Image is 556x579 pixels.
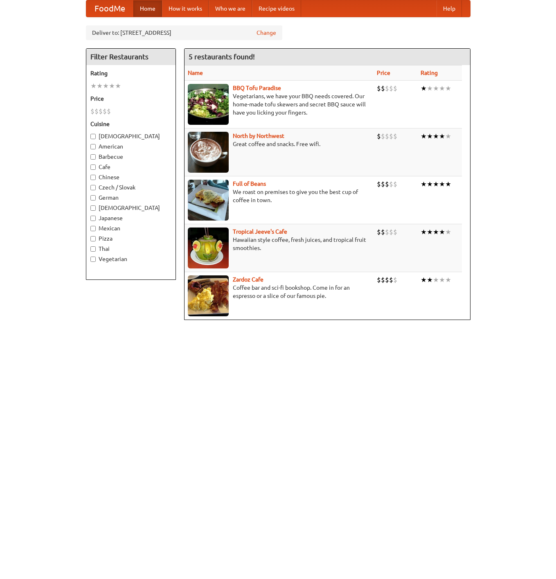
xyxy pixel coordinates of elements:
img: beans.jpg [188,180,229,221]
label: Pizza [90,234,171,243]
a: Full of Beans [233,180,266,187]
a: Home [133,0,162,17]
a: Change [257,29,276,37]
li: $ [103,107,107,116]
li: ★ [109,81,115,90]
a: Help [437,0,462,17]
label: Barbecue [90,153,171,161]
img: tofuparadise.jpg [188,84,229,125]
input: Japanese [90,216,96,221]
p: Coffee bar and sci-fi bookshop. Come in for an espresso or a slice of our famous pie. [188,284,370,300]
p: We roast on premises to give you the best cup of coffee in town. [188,188,370,204]
li: ★ [445,275,451,284]
li: ★ [439,180,445,189]
a: Zardoz Cafe [233,276,263,283]
li: $ [393,228,397,237]
input: Thai [90,246,96,252]
li: ★ [427,275,433,284]
li: $ [393,132,397,141]
li: $ [389,84,393,93]
input: [DEMOGRAPHIC_DATA] [90,134,96,139]
input: [DEMOGRAPHIC_DATA] [90,205,96,211]
a: North by Northwest [233,133,284,139]
li: ★ [427,84,433,93]
label: Cafe [90,163,171,171]
div: Deliver to: [STREET_ADDRESS] [86,25,282,40]
ng-pluralize: 5 restaurants found! [189,53,255,61]
li: $ [381,228,385,237]
li: ★ [433,180,439,189]
input: Pizza [90,236,96,241]
li: $ [377,84,381,93]
label: American [90,142,171,151]
li: ★ [439,228,445,237]
label: German [90,194,171,202]
li: ★ [445,180,451,189]
li: $ [389,180,393,189]
label: Mexican [90,224,171,232]
li: ★ [427,228,433,237]
input: American [90,144,96,149]
li: ★ [421,132,427,141]
a: How it works [162,0,209,17]
li: ★ [433,275,439,284]
input: Vegetarian [90,257,96,262]
li: ★ [439,132,445,141]
li: ★ [115,81,121,90]
input: Mexican [90,226,96,231]
label: Czech / Slovak [90,183,171,191]
li: $ [385,228,389,237]
h5: Cuisine [90,120,171,128]
li: $ [90,107,95,116]
li: ★ [421,84,427,93]
li: $ [389,228,393,237]
li: ★ [421,275,427,284]
li: $ [381,275,385,284]
li: $ [95,107,99,116]
li: $ [381,180,385,189]
img: north.jpg [188,132,229,173]
li: $ [389,275,393,284]
li: $ [107,107,111,116]
h5: Price [90,95,171,103]
li: ★ [439,275,445,284]
img: jeeves.jpg [188,228,229,268]
li: ★ [90,81,97,90]
li: $ [381,84,385,93]
li: ★ [445,228,451,237]
a: BBQ Tofu Paradise [233,85,281,91]
li: $ [393,275,397,284]
label: [DEMOGRAPHIC_DATA] [90,204,171,212]
li: $ [385,132,389,141]
a: Tropical Jeeve's Cafe [233,228,287,235]
li: ★ [421,180,427,189]
li: $ [381,132,385,141]
li: $ [377,180,381,189]
li: ★ [439,84,445,93]
p: Hawaiian style coffee, fresh juices, and tropical fruit smoothies. [188,236,370,252]
input: Czech / Slovak [90,185,96,190]
li: $ [385,180,389,189]
label: Vegetarian [90,255,171,263]
label: Chinese [90,173,171,181]
li: ★ [445,84,451,93]
label: [DEMOGRAPHIC_DATA] [90,132,171,140]
li: ★ [97,81,103,90]
img: zardoz.jpg [188,275,229,316]
a: Who we are [209,0,252,17]
li: $ [393,84,397,93]
a: Recipe videos [252,0,301,17]
li: ★ [433,132,439,141]
input: Barbecue [90,154,96,160]
a: Rating [421,70,438,76]
li: ★ [103,81,109,90]
li: $ [377,275,381,284]
li: $ [385,84,389,93]
h4: Filter Restaurants [86,49,176,65]
a: Price [377,70,390,76]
